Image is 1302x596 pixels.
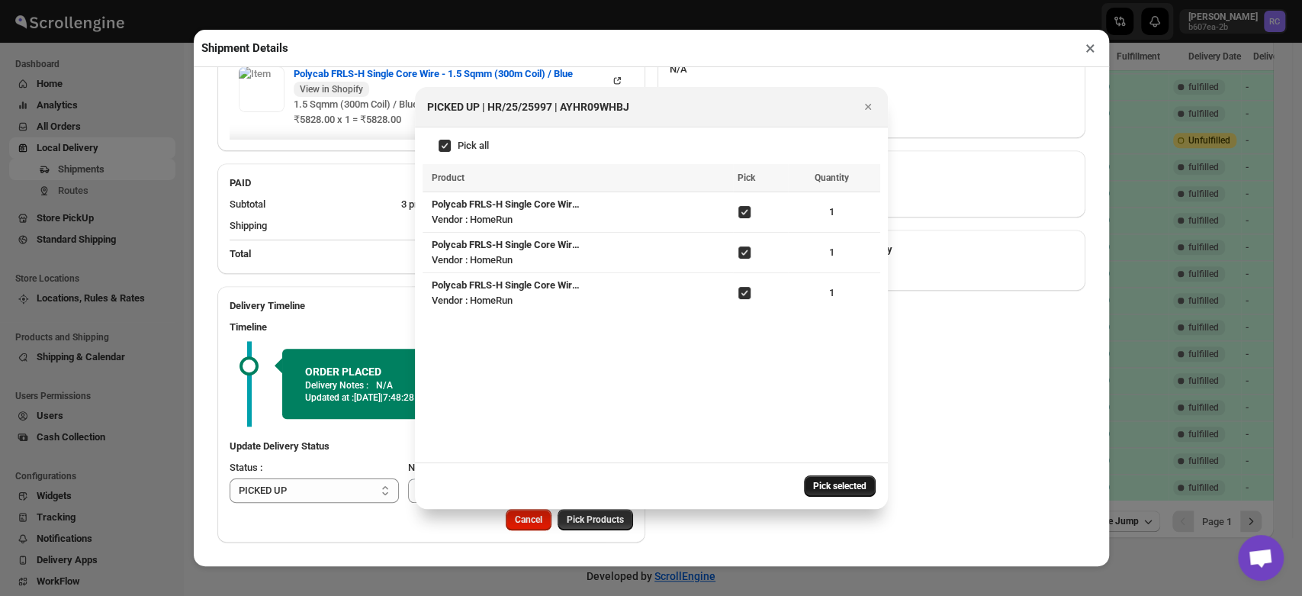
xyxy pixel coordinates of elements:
[857,96,879,118] button: Close
[813,480,866,492] span: Pick selected
[432,214,513,225] span: Vendor : HomeRun
[432,172,465,183] span: Product
[792,205,870,220] span: 1
[432,254,513,266] span: Vendor : HomeRun
[792,285,870,301] span: 1
[432,237,580,253] div: Polycab FRLS-H Single Core Wire - 1.5 Sqmm (300m Coil) / Green
[792,245,870,260] span: 1
[432,197,580,212] div: Polycab FRLS-H Single Core Wire - 1.5 Sqmm (300m Coil) / Yellow
[815,172,849,183] span: Quantity
[432,278,580,293] div: Polycab FRLS-H Single Core Wire - 1.5 Sqmm (300m Coil) / Blue
[458,140,489,151] span: Pick all
[738,172,755,183] span: Pick
[1238,535,1284,581] a: Open chat
[804,475,876,497] button: Pick selected
[432,295,513,306] span: Vendor : HomeRun
[427,99,629,114] h2: PICKED UP | HR/25/25997 | AYHR09WHBJ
